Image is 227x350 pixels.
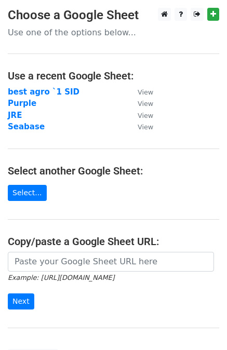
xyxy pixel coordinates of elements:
[8,99,36,108] a: Purple
[8,252,214,272] input: Paste your Google Sheet URL here
[138,112,153,119] small: View
[8,235,219,248] h4: Copy/paste a Google Sheet URL:
[138,88,153,96] small: View
[8,111,22,120] a: JRE
[127,87,153,97] a: View
[8,293,34,309] input: Next
[127,99,153,108] a: View
[138,100,153,107] small: View
[127,122,153,131] a: View
[8,87,79,97] a: best agro `1 SID
[138,123,153,131] small: View
[127,111,153,120] a: View
[8,122,45,131] a: Seabase
[8,165,219,177] h4: Select another Google Sheet:
[8,8,219,23] h3: Choose a Google Sheet
[8,185,47,201] a: Select...
[8,27,219,38] p: Use one of the options below...
[8,274,114,281] small: Example: [URL][DOMAIN_NAME]
[8,70,219,82] h4: Use a recent Google Sheet:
